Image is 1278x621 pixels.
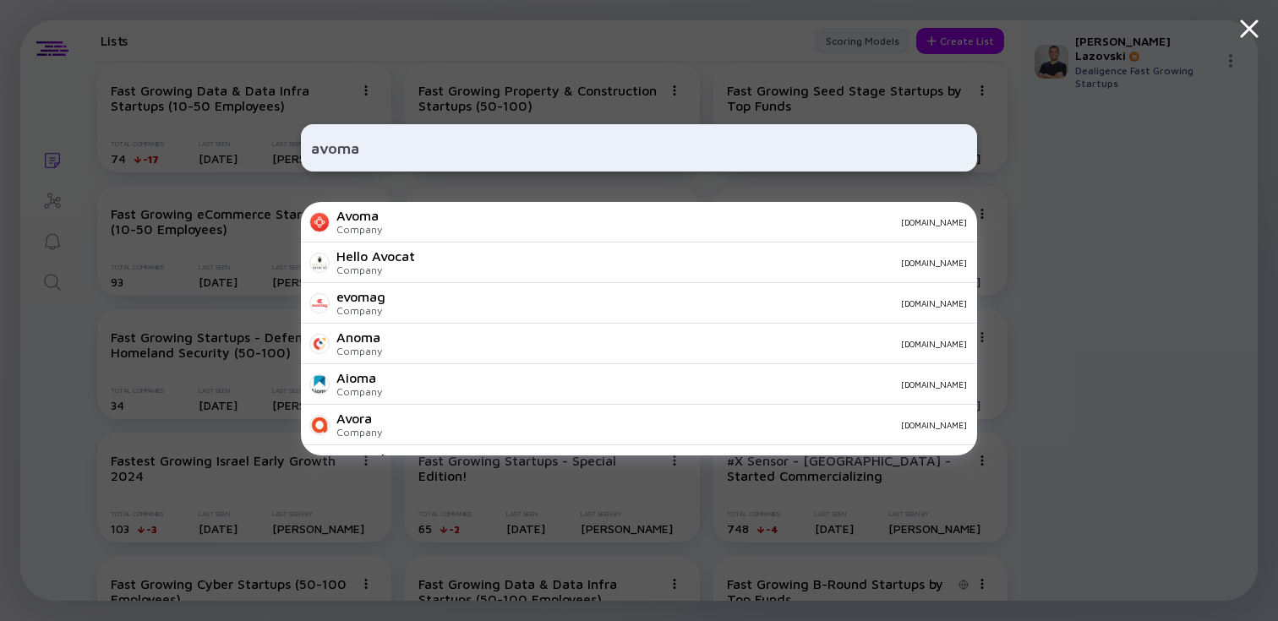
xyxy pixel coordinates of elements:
div: Aioma [336,370,382,385]
div: Company [336,264,415,276]
div: Avora [336,411,382,426]
div: Company [336,426,382,439]
div: Company [336,385,382,398]
div: [DOMAIN_NAME] [429,258,967,268]
div: Avoma [336,208,382,223]
div: Company [336,304,385,317]
div: [DOMAIN_NAME] [396,379,967,389]
div: Company [336,345,382,357]
div: Hello Avocat [336,248,415,264]
div: [DOMAIN_NAME] [396,339,967,349]
div: [DOMAIN_NAME] [396,420,967,430]
div: Agomab [336,451,389,466]
div: [DOMAIN_NAME] [399,298,967,308]
div: Anoma [336,330,382,345]
div: Company [336,223,382,236]
div: evomag [336,289,385,304]
input: Search Company or Investor... [311,133,967,163]
div: [DOMAIN_NAME] [396,217,967,227]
